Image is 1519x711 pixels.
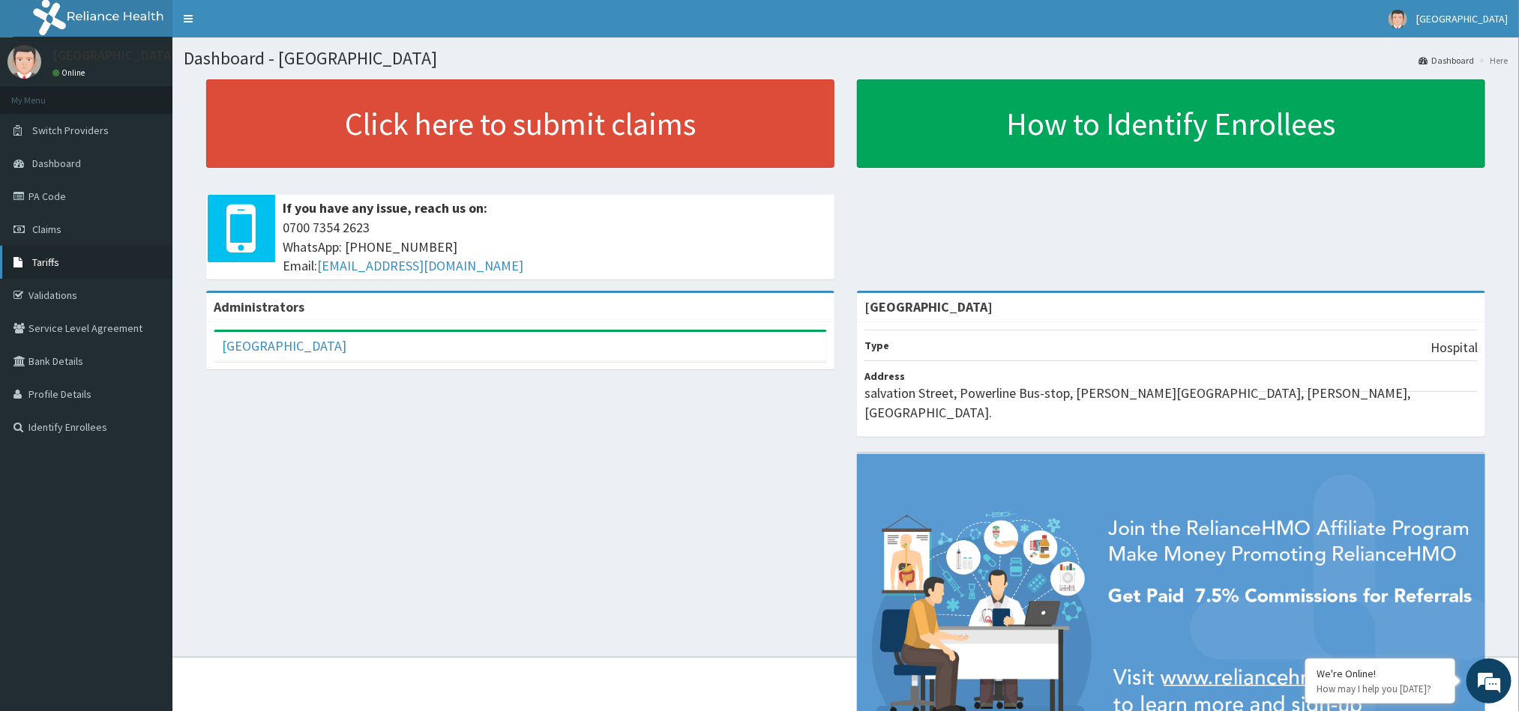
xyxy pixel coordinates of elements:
span: Switch Providers [32,124,109,137]
img: User Image [7,45,41,79]
b: Type [864,339,889,352]
a: [EMAIL_ADDRESS][DOMAIN_NAME] [317,257,523,274]
p: [GEOGRAPHIC_DATA] [52,49,176,62]
a: How to Identify Enrollees [857,79,1485,168]
span: [GEOGRAPHIC_DATA] [1416,12,1508,25]
img: User Image [1389,10,1407,28]
b: Address [864,369,905,383]
li: Here [1476,54,1508,67]
span: Claims [32,223,61,236]
p: salvation Street, Powerline Bus-stop, [PERSON_NAME][GEOGRAPHIC_DATA], [PERSON_NAME], [GEOGRAPHIC_... [864,384,1478,422]
a: [GEOGRAPHIC_DATA] [222,337,346,354]
span: Dashboard [32,157,81,170]
div: We're Online! [1317,667,1444,680]
span: 0700 7354 2623 WhatsApp: [PHONE_NUMBER] Email: [283,218,827,276]
p: Hospital [1431,338,1478,357]
a: Dashboard [1419,54,1474,67]
strong: [GEOGRAPHIC_DATA] [864,298,993,315]
h1: Dashboard - [GEOGRAPHIC_DATA] [184,49,1508,68]
a: Click here to submit claims [206,79,834,168]
p: How may I help you today? [1317,683,1444,695]
span: Tariffs [32,255,59,269]
b: If you have any issue, reach us on: [283,199,487,217]
a: Online [52,67,88,78]
b: Administrators [214,298,304,315]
